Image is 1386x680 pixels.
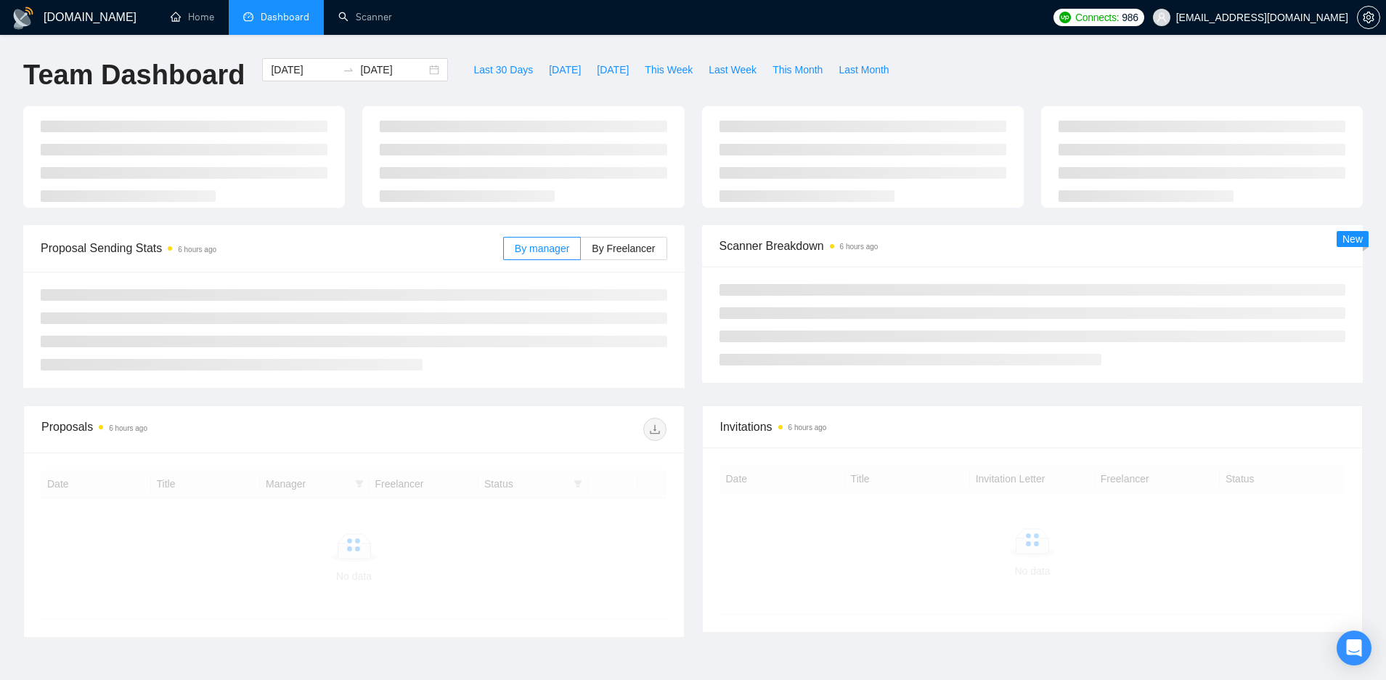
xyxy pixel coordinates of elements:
[41,418,354,441] div: Proposals
[773,62,823,78] span: This Month
[592,243,655,254] span: By Freelancer
[1342,233,1363,245] span: New
[473,62,533,78] span: Last 30 Days
[597,62,629,78] span: [DATE]
[637,58,701,81] button: This Week
[1059,12,1071,23] img: upwork-logo.png
[1358,12,1379,23] span: setting
[338,11,392,23] a: searchScanner
[343,64,354,76] span: to
[271,62,337,78] input: Start date
[515,243,569,254] span: By manager
[465,58,541,81] button: Last 30 Days
[12,7,35,30] img: logo
[360,62,426,78] input: End date
[1357,6,1380,29] button: setting
[541,58,589,81] button: [DATE]
[839,62,889,78] span: Last Month
[109,424,147,432] time: 6 hours ago
[840,243,879,251] time: 6 hours ago
[1157,12,1167,23] span: user
[1337,631,1371,665] div: Open Intercom Messenger
[720,237,1346,255] span: Scanner Breakdown
[343,64,354,76] span: swap-right
[171,11,214,23] a: homeHome
[1075,9,1119,25] span: Connects:
[589,58,637,81] button: [DATE]
[23,58,245,92] h1: Team Dashboard
[1357,12,1380,23] a: setting
[765,58,831,81] button: This Month
[178,246,216,254] time: 6 hours ago
[831,58,897,81] button: Last Month
[701,58,765,81] button: Last Week
[645,62,693,78] span: This Week
[720,418,1345,436] span: Invitations
[549,62,581,78] span: [DATE]
[41,239,503,257] span: Proposal Sending Stats
[261,11,309,23] span: Dashboard
[1122,9,1138,25] span: 986
[243,12,253,22] span: dashboard
[709,62,757,78] span: Last Week
[788,424,827,432] time: 6 hours ago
